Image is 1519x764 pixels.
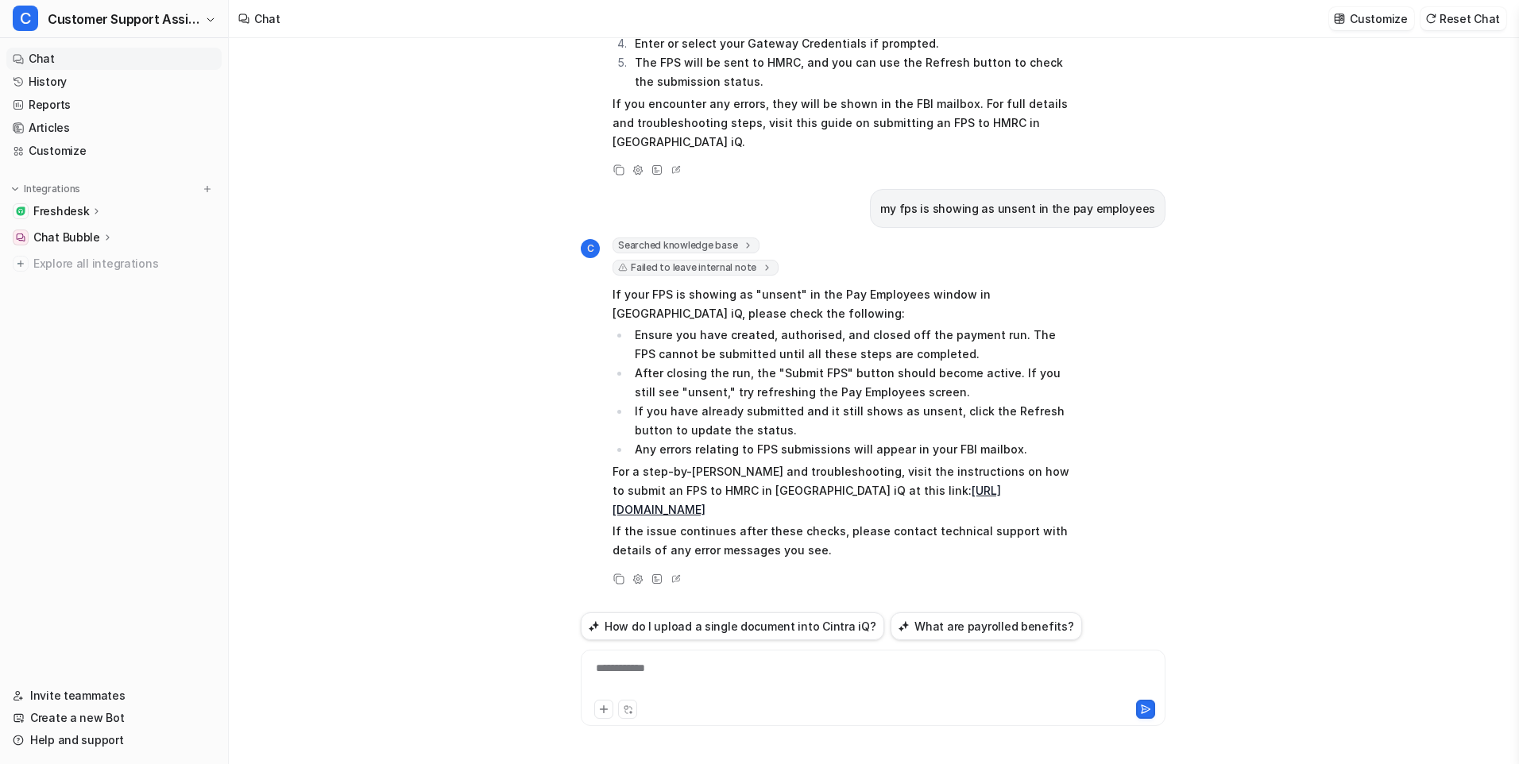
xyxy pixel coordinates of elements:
button: Integrations [6,181,85,197]
button: Reset Chat [1420,7,1506,30]
img: reset [1425,13,1436,25]
span: Searched knowledge base [613,237,759,253]
p: Freshdesk [33,203,89,219]
img: explore all integrations [13,256,29,272]
img: customize [1334,13,1345,25]
span: C [581,239,600,258]
p: If you encounter any errors, they will be shown in the FBI mailbox. For full details and troubles... [613,95,1077,152]
a: [URL][DOMAIN_NAME] [613,484,1001,516]
p: If the issue continues after these checks, please contact technical support with details of any e... [613,522,1077,560]
a: Chat [6,48,222,70]
a: Help and support [6,729,222,751]
div: Chat [254,10,280,27]
p: For a step-by-[PERSON_NAME] and troubleshooting, visit the instructions on how to submit an FPS t... [613,462,1077,519]
img: expand menu [10,183,21,195]
a: History [6,71,222,93]
a: Create a new Bot [6,707,222,729]
a: Articles [6,117,222,139]
span: Failed to leave internal note [613,260,779,276]
a: Customize [6,140,222,162]
p: Integrations [24,183,80,195]
a: Reports [6,94,222,116]
span: C [13,6,38,31]
li: Ensure you have created, authorised, and closed off the payment run. The FPS cannot be submitted ... [630,326,1077,364]
span: Explore all integrations [33,251,215,276]
button: What are payrolled benefits? [891,612,1082,640]
li: Any errors relating to FPS submissions will appear in your FBI mailbox. [630,440,1077,459]
li: After closing the run, the "Submit FPS" button should become active. If you still see "unsent," t... [630,364,1077,402]
img: Freshdesk [16,206,25,216]
a: Explore all integrations [6,253,222,275]
button: Customize [1329,7,1413,30]
p: If your FPS is showing as "unsent" in the Pay Employees window in [GEOGRAPHIC_DATA] iQ, please ch... [613,285,1077,323]
button: How do I upload a single document into Cintra iQ? [581,612,884,640]
li: If you have already submitted and it still shows as unsent, click the Refresh button to update th... [630,402,1077,440]
p: Chat Bubble [33,230,100,245]
li: Enter or select your Gateway Credentials if prompted. [630,34,1077,53]
img: menu_add.svg [202,183,213,195]
a: Invite teammates [6,685,222,707]
img: Chat Bubble [16,233,25,242]
span: Customer Support Assistant [48,8,201,30]
p: Customize [1350,10,1407,27]
p: my fps is showing as unsent in the pay employees [880,199,1155,218]
li: The FPS will be sent to HMRC, and you can use the Refresh button to check the submission status. [630,53,1077,91]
